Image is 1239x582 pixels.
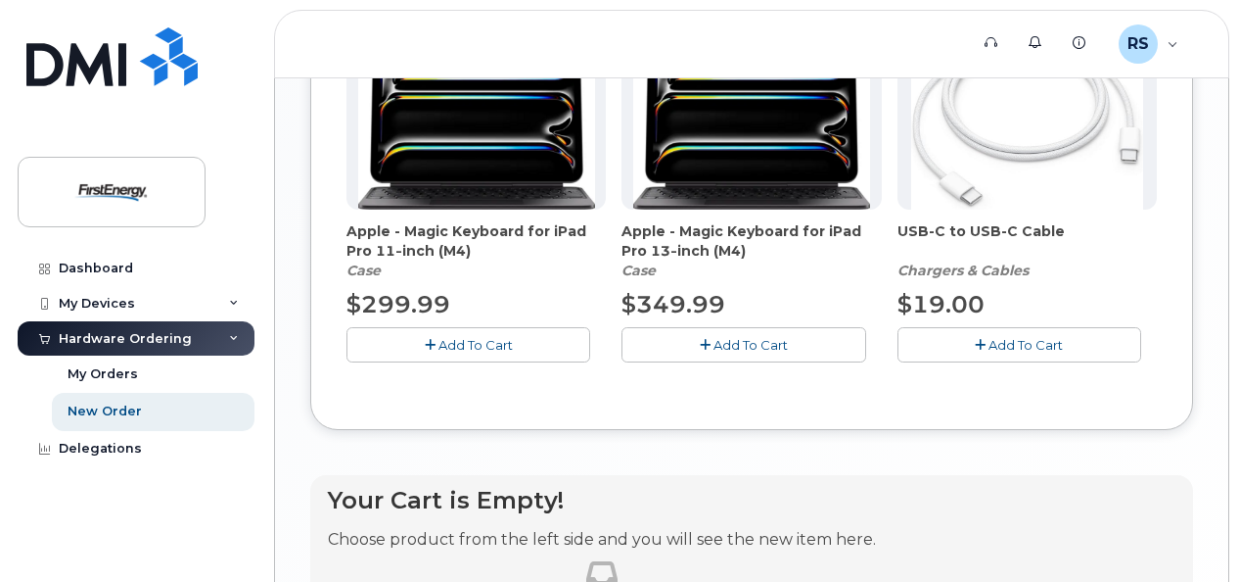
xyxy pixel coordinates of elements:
[1127,32,1149,56] span: RS
[328,529,876,552] p: Choose product from the left side and you will see the new item here.
[346,290,450,318] span: $299.99
[346,221,606,261] span: Apple - Magic Keyboard for iPad Pro 11‑inch (M4)
[346,221,606,280] div: Apple - Magic Keyboard for iPad Pro 11‑inch (M4)
[1105,24,1192,64] div: Robert Sulpizi
[328,487,876,513] h4: Your Cart is Empty!
[988,337,1063,353] span: Add To Cart
[897,327,1141,362] button: Add To Cart
[621,221,881,261] span: Apple - Magic Keyboard for iPad Pro 13‑inch (M4)
[621,221,881,280] div: Apple - Magic Keyboard for iPad Pro 13‑inch (M4)
[911,37,1143,210] img: USB-C.jpg
[438,337,513,353] span: Add To Cart
[713,337,788,353] span: Add To Cart
[346,262,381,279] em: Case
[897,290,985,318] span: $19.00
[621,290,725,318] span: $349.99
[346,327,590,362] button: Add To Cart
[1154,497,1224,567] iframe: Messenger Launcher
[358,37,595,210] img: magic_keyboard_for_ipad_pro.png
[633,37,870,210] img: magic_keyboard_for_ipad_pro.png
[621,327,865,362] button: Add To Cart
[897,221,1157,280] div: USB-C to USB-C Cable
[621,262,656,279] em: Case
[897,262,1029,279] em: Chargers & Cables
[897,221,1157,261] span: USB-C to USB-C Cable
